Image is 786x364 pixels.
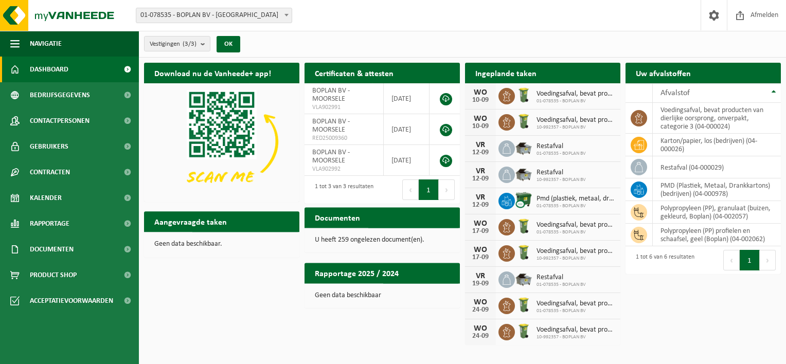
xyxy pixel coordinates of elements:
div: VR [470,141,491,149]
div: WO [470,88,491,97]
td: [DATE] [384,114,430,145]
div: WO [470,324,491,333]
span: Pmd (plastiek, metaal, drankkartons) (bedrijven) [537,195,615,203]
img: WB-0140-HPE-GN-50 [515,217,532,235]
span: Navigatie [30,31,62,57]
td: karton/papier, los (bedrijven) (04-000026) [653,134,781,156]
h2: Uw afvalstoffen [626,63,701,83]
div: VR [470,167,491,175]
span: Voedingsafval, bevat producten van dierlijke oorsprong, onverpakt, categorie 3 [537,116,615,124]
h2: Certificaten & attesten [305,63,404,83]
td: voedingsafval, bevat producten van dierlijke oorsprong, onverpakt, categorie 3 (04-000024) [653,103,781,134]
td: PMD (Plastiek, Metaal, Drankkartons) (bedrijven) (04-000978) [653,178,781,201]
div: WO [470,298,491,306]
img: WB-5000-GAL-GY-01 [515,165,532,183]
span: Voedingsafval, bevat producten van dierlijke oorsprong, onverpakt, categorie 3 [537,247,615,256]
button: Vestigingen(3/3) [144,36,210,51]
span: Kalender [30,185,62,211]
span: VLA902991 [312,103,376,112]
iframe: chat widget [5,341,172,364]
button: 1 [740,250,760,270]
button: Previous [723,250,740,270]
span: BOPLAN BV - MOORSELE [312,118,350,134]
td: polypropyleen (PP), granulaat (buizen, gekleurd, Boplan) (04-002057) [653,201,781,224]
div: 19-09 [470,280,491,287]
div: 10-09 [470,97,491,104]
span: VLA902992 [312,165,376,173]
h2: Ingeplande taken [465,63,547,83]
img: WB-0140-HPE-GN-50 [515,322,532,340]
div: WO [470,115,491,123]
div: WO [470,220,491,228]
span: Product Shop [30,262,77,288]
img: WB-5000-GAL-GY-01 [515,139,532,156]
span: 01-078535 - BOPLAN BV - MOORSELE [136,8,292,23]
div: 17-09 [470,228,491,235]
span: Contactpersonen [30,108,90,134]
img: WB-1100-CU [515,191,532,209]
div: 17-09 [470,254,491,261]
div: 12-09 [470,175,491,183]
p: Geen data beschikbaar [315,292,450,299]
span: 01-078535 - BOPLAN BV [537,308,615,314]
span: Voedingsafval, bevat producten van dierlijke oorsprong, onverpakt, categorie 3 [537,326,615,334]
div: WO [470,246,491,254]
span: 01-078535 - BOPLAN BV [537,151,586,157]
span: Acceptatievoorwaarden [30,288,113,314]
button: Next [760,250,776,270]
h2: Documenten [305,207,370,227]
span: 01-078535 - BOPLAN BV [537,229,615,235]
span: Voedingsafval, bevat producten van dierlijke oorsprong, onverpakt, categorie 3 [537,300,615,308]
td: [DATE] [384,145,430,176]
div: 24-09 [470,306,491,314]
div: 1 tot 3 van 3 resultaten [310,178,373,201]
p: U heeft 259 ongelezen document(en). [315,236,450,244]
span: Restafval [537,169,586,177]
h2: Download nu de Vanheede+ app! [144,63,281,83]
img: WB-0140-HPE-GN-50 [515,113,532,130]
p: Geen data beschikbaar. [154,241,289,248]
span: 10-992357 - BOPLAN BV [537,177,586,183]
img: WB-0140-HPE-GN-50 [515,296,532,314]
h2: Aangevraagde taken [144,211,237,231]
img: WB-5000-GAL-GY-01 [515,270,532,287]
button: 1 [419,179,439,200]
a: Bekijk rapportage [383,283,459,303]
span: 10-992357 - BOPLAN BV [537,124,615,131]
span: RED25009360 [312,134,376,142]
div: 24-09 [470,333,491,340]
span: Restafval [537,142,586,151]
span: Documenten [30,236,74,262]
td: restafval (04-000029) [653,156,781,178]
div: 10-09 [470,123,491,130]
div: VR [470,272,491,280]
span: Afvalstof [660,89,690,97]
span: Rapportage [30,211,69,236]
span: Bedrijfsgegevens [30,82,90,108]
button: OK [217,36,240,52]
span: Gebruikers [30,134,68,159]
img: Download de VHEPlus App [144,83,299,200]
count: (3/3) [183,41,196,47]
div: 1 tot 6 van 6 resultaten [631,249,694,271]
span: Restafval [537,274,586,282]
div: VR [470,193,491,202]
span: 01-078535 - BOPLAN BV [537,282,586,288]
h2: Rapportage 2025 / 2024 [305,263,409,283]
span: Dashboard [30,57,68,82]
span: BOPLAN BV - MOORSELE [312,149,350,165]
span: Voedingsafval, bevat producten van dierlijke oorsprong, onverpakt, categorie 3 [537,221,615,229]
img: WB-0140-HPE-GN-50 [515,244,532,261]
span: Vestigingen [150,37,196,52]
span: 01-078535 - BOPLAN BV [537,98,615,104]
button: Next [439,179,455,200]
td: [DATE] [384,83,430,114]
span: 10-992357 - BOPLAN BV [537,256,615,262]
div: 12-09 [470,202,491,209]
span: Contracten [30,159,70,185]
td: polypropyleen (PP) profielen en schaafsel, geel (Boplan) (04-002062) [653,224,781,246]
span: Voedingsafval, bevat producten van dierlijke oorsprong, onverpakt, categorie 3 [537,90,615,98]
span: 10-992357 - BOPLAN BV [537,334,615,340]
img: WB-0140-HPE-GN-50 [515,86,532,104]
